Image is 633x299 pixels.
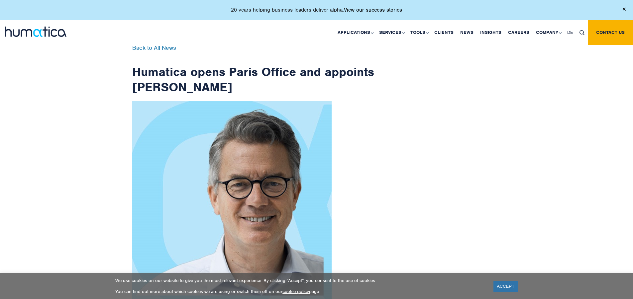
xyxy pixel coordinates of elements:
p: 20 years helping business leaders deliver alpha. [231,7,402,13]
p: You can find out more about which cookies we are using or switch them off on our page. [115,289,485,294]
a: cookie policy [282,289,309,294]
a: View our success stories [344,7,402,13]
a: Services [376,20,407,45]
a: DE [564,20,576,45]
a: Careers [505,20,533,45]
img: logo [5,27,66,37]
a: Clients [431,20,457,45]
a: News [457,20,477,45]
a: Applications [334,20,376,45]
h1: Humatica opens Paris Office and appoints [PERSON_NAME] [132,45,375,95]
a: ACCEPT [493,281,518,292]
a: Insights [477,20,505,45]
a: Back to All News [132,44,176,51]
span: DE [567,30,573,35]
p: We use cookies on our website to give you the most relevant experience. By clicking “Accept”, you... [115,278,485,283]
img: search_icon [580,30,584,35]
a: Tools [407,20,431,45]
a: Company [533,20,564,45]
a: Contact us [588,20,633,45]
